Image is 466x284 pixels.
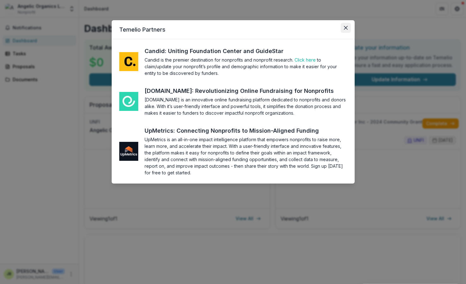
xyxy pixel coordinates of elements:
img: me [119,142,138,161]
a: Candid: Uniting Foundation Center and GuideStar [145,47,295,55]
section: [DOMAIN_NAME] is an innovative online fundraising platform dedicated to nonprofits and donors ali... [145,96,347,116]
section: Candid is the premier destination for nonprofits and nonprofit research. to claim/update your non... [145,57,347,76]
a: Click here [295,57,316,63]
img: me [119,52,138,71]
button: Close [341,23,351,33]
section: UpMetrics is an all-in-one impact intelligence platform that empowers nonprofits to raise more, l... [145,136,347,176]
img: me [119,92,138,111]
a: [DOMAIN_NAME]: Revolutionizing Online Fundraising for Nonprofits [145,87,345,95]
header: Temelio Partners [112,20,355,39]
a: UpMetrics: Connecting Nonprofits to Mission-Aligned Funding [145,126,331,135]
